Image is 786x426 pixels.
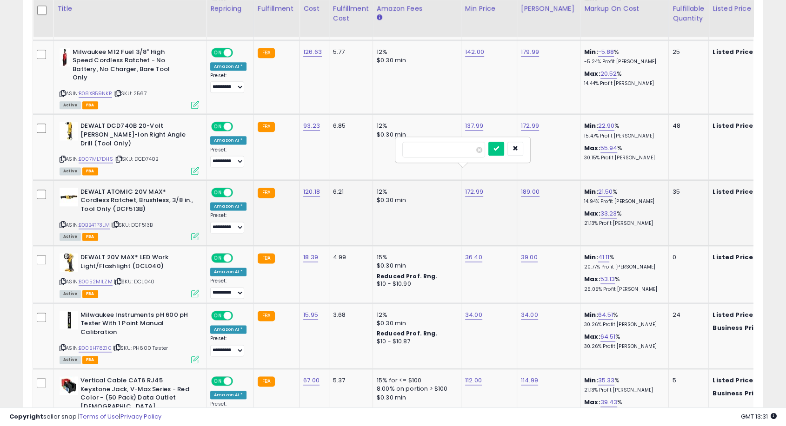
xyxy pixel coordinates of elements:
div: 15% for <= $100 [377,376,454,385]
span: ON [212,254,224,262]
img: 31bgVGNumxL._SL40_.jpg [60,376,78,395]
div: ASIN: [60,122,199,173]
b: Milwaukee Instruments pH 600 pH Tester With 1 Point Manual Calibration [80,311,193,339]
p: 30.26% Profit [PERSON_NAME] [584,321,661,328]
a: 33.23 [600,209,617,218]
b: Milwaukee M12 Fuel 3/8" High Speed Cordless Ratchet - No Battery, No Charger, Bare Tool Only [73,48,186,85]
span: ON [212,123,224,131]
b: Business Price: [713,323,764,332]
b: Min: [584,253,598,262]
div: Amazon AI * [210,62,246,71]
b: Min: [584,187,598,196]
div: % [584,122,661,139]
div: 12% [377,48,454,56]
div: Amazon Fees [377,4,457,13]
a: B08XB59NKR [79,90,112,98]
span: | SKU: DCF513B [111,221,153,229]
div: 0 [673,253,701,262]
a: Terms of Use [80,412,119,421]
b: Listed Price: [713,121,755,130]
a: 67.00 [303,376,320,385]
p: 30.26% Profit [PERSON_NAME] [584,343,661,350]
div: 4.99 [333,253,366,262]
div: seller snap | | [9,413,161,421]
a: 64.51 [598,310,613,320]
span: All listings currently available for purchase on Amazon [60,290,81,298]
img: 21E6YHIV-QL._SL40_.jpg [60,311,78,329]
div: % [584,48,661,65]
div: % [584,210,661,227]
div: % [584,398,661,415]
p: 21.13% Profit [PERSON_NAME] [584,387,661,393]
b: Min: [584,376,598,385]
a: 172.99 [465,187,483,197]
a: 189.00 [521,187,540,197]
p: 14.44% Profit [PERSON_NAME] [584,80,661,87]
b: Max: [584,209,600,218]
div: 5.37 [333,376,366,385]
span: OFF [232,254,246,262]
b: Vertical Cable CAT6 RJ45 Keystone Jack, V-Max Series - Red Color - (50 Pack) Data Outlet [DEMOGRA... [80,376,193,413]
b: Max: [584,275,600,283]
span: ON [212,377,224,385]
div: % [584,333,661,350]
div: % [584,253,661,270]
span: ON [212,188,224,196]
div: Min Price [465,4,513,13]
b: Business Price: [713,389,764,398]
b: Max: [584,144,600,152]
a: 21.50 [598,187,613,197]
a: -5.88 [598,47,614,57]
span: ON [212,48,224,56]
div: Preset: [210,147,246,168]
a: 114.99 [521,376,538,385]
b: Min: [584,310,598,319]
div: 35 [673,188,701,196]
div: % [584,70,661,87]
div: 5 [673,376,701,385]
div: 6.85 [333,122,366,130]
div: [PERSON_NAME] [521,4,576,13]
b: Listed Price: [713,310,755,319]
a: 137.99 [465,121,483,131]
div: Preset: [210,212,246,233]
b: Listed Price: [713,376,755,385]
a: 39.00 [521,253,538,262]
a: 53.13 [600,275,615,284]
span: 2025-10-14 13:31 GMT [741,412,777,421]
a: 39.43 [600,398,618,407]
a: 15.95 [303,310,318,320]
div: $0.30 min [377,196,454,204]
div: 48 [673,122,701,130]
p: 14.94% Profit [PERSON_NAME] [584,198,661,205]
span: OFF [232,188,246,196]
a: 93.23 [303,121,320,131]
span: All listings currently available for purchase on Amazon [60,167,81,175]
small: FBA [258,376,275,387]
a: 41.11 [598,253,610,262]
small: FBA [258,188,275,198]
div: Amazon AI * [210,202,246,210]
span: OFF [232,123,246,131]
div: Fulfillment Cost [333,4,369,23]
div: 6.21 [333,188,366,196]
span: All listings currently available for purchase on Amazon [60,233,81,241]
div: Preset: [210,278,246,299]
span: All listings currently available for purchase on Amazon [60,101,81,109]
div: ASIN: [60,253,199,296]
b: Listed Price: [713,47,755,56]
span: All listings currently available for purchase on Amazon [60,356,81,364]
div: 12% [377,188,454,196]
b: DEWALT 20V MAX* LED Work Light/Flashlight (DCL040) [80,253,193,273]
div: % [584,275,661,292]
b: DEWALT ATOMIC 20V MAX* Cordless Ratchet, Brushless, 3/8 in., Tool Only (DCF513B) [80,188,193,216]
div: Cost [303,4,325,13]
small: FBA [258,48,275,58]
span: | SKU: DCL040 [114,278,154,285]
div: $0.30 min [377,56,454,65]
b: Reduced Prof. Rng. [377,272,438,280]
b: Min: [584,121,598,130]
a: 142.00 [465,47,484,57]
div: $0.30 min [377,131,454,139]
div: Amazon AI * [210,268,246,276]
